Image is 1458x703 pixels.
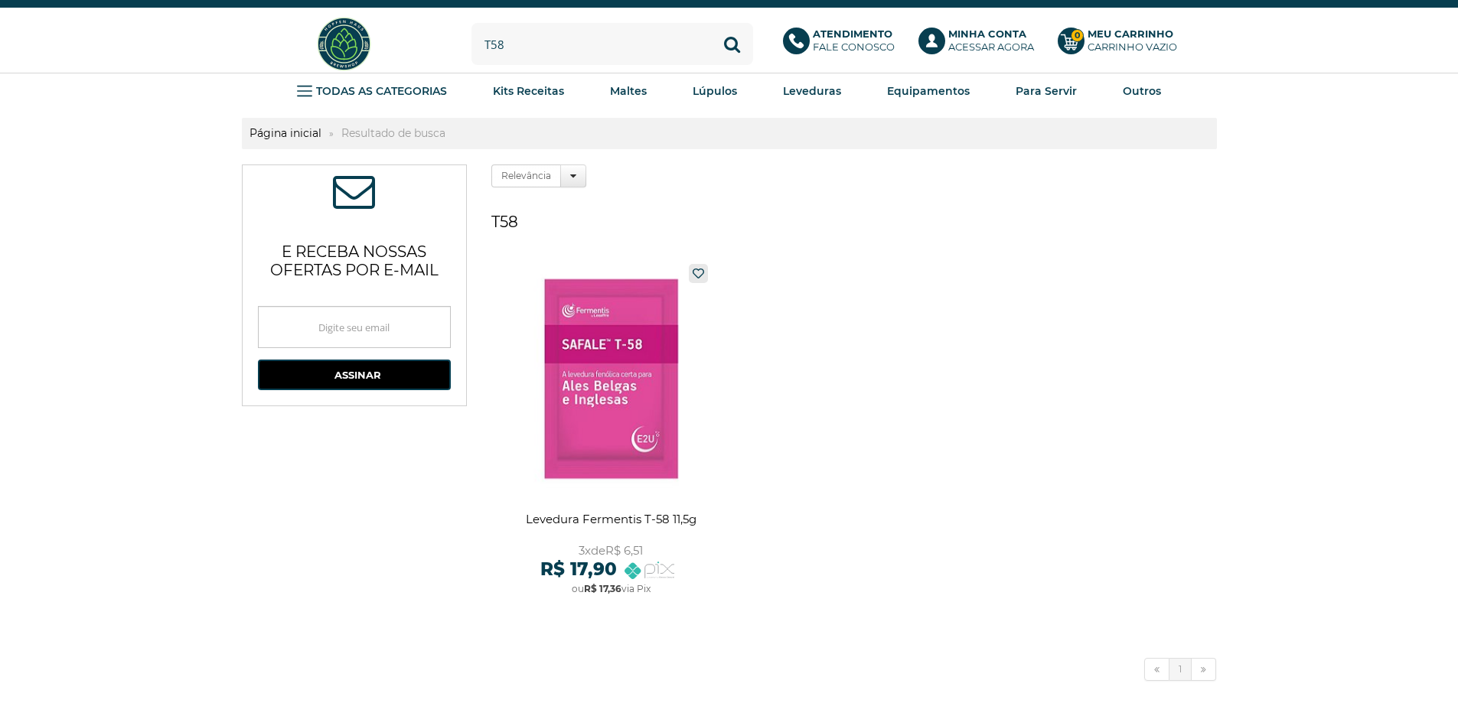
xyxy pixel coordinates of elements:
[1016,84,1077,98] strong: Para Servir
[491,164,561,187] label: Relevância
[887,84,970,98] strong: Equipamentos
[783,28,903,61] a: AtendimentoFale conosco
[334,126,453,140] strong: Resultado de busca
[711,23,753,65] button: Buscar
[258,360,451,390] button: Assinar
[918,28,1042,61] a: Minha ContaAcessar agora
[499,256,723,612] a: Levedura Fermentis T-58 11,5g
[1169,658,1192,681] a: 1
[813,28,892,40] b: Atendimento
[258,306,451,348] input: Digite seu email
[333,181,375,208] span: ASSINE NOSSA NEWSLETTER
[1088,41,1177,54] div: Carrinho Vazio
[693,84,737,98] strong: Lúpulos
[813,28,895,54] p: Fale conosco
[1071,29,1084,42] strong: 0
[1123,80,1161,103] a: Outros
[1123,84,1161,98] strong: Outros
[887,80,970,103] a: Equipamentos
[1016,80,1077,103] a: Para Servir
[948,28,1026,40] b: Minha Conta
[258,223,451,291] p: e receba nossas ofertas por e-mail
[693,80,737,103] a: Lúpulos
[242,126,329,140] a: Página inicial
[316,84,447,98] strong: TODAS AS CATEGORIAS
[1088,28,1173,40] b: Meu Carrinho
[491,207,1216,237] h1: T58
[610,80,647,103] a: Maltes
[783,80,841,103] a: Leveduras
[297,80,447,103] a: TODAS AS CATEGORIAS
[610,84,647,98] strong: Maltes
[493,80,564,103] a: Kits Receitas
[493,84,564,98] strong: Kits Receitas
[783,84,841,98] strong: Leveduras
[948,28,1034,54] p: Acessar agora
[471,23,753,65] input: Digite o que você procura
[315,15,373,73] img: Hopfen Haus BrewShop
